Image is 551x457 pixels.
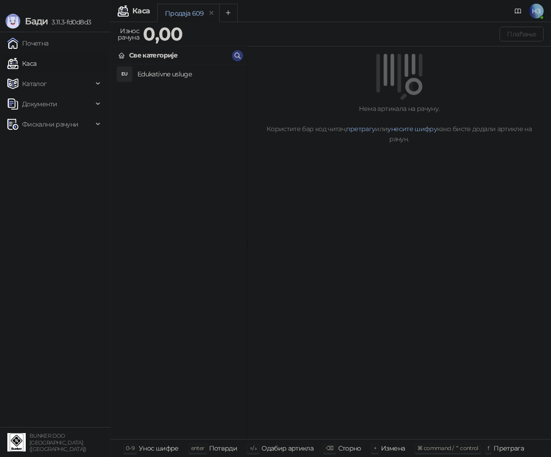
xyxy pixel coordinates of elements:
[132,7,150,15] div: Каса
[129,50,177,60] div: Све категорије
[338,442,361,454] div: Сторно
[29,433,86,452] small: BUNKER DOO [GEOGRAPHIC_DATA] ([GEOGRAPHIC_DATA])
[111,64,247,439] div: grid
[205,9,217,17] button: remove
[500,27,544,41] button: Плаћање
[258,104,540,144] div: Нема артикала на рачуну. Користите бар код читач, или како бисте додали артикле на рачун.
[117,67,132,81] div: EU
[529,4,544,18] span: НЗ
[488,445,489,451] span: f
[48,18,91,26] span: 3.11.3-fd0d8d3
[22,75,47,93] span: Каталог
[22,95,57,113] span: Документи
[22,115,78,133] span: Фискални рачуни
[326,445,333,451] span: ⌫
[126,445,134,451] span: 0-9
[346,125,375,133] a: претрагу
[494,442,524,454] div: Претрага
[417,445,478,451] span: ⌘ command / ⌃ control
[7,34,49,52] a: Почетна
[387,125,437,133] a: унесите шифру
[6,14,20,29] img: Logo
[209,442,238,454] div: Потврди
[219,4,238,22] button: Add tab
[191,445,204,451] span: enter
[143,23,182,45] strong: 0,00
[381,442,405,454] div: Измена
[7,433,26,451] img: 64x64-companyLogo-d200c298-da26-4023-afd4-f376f589afb5.jpeg
[25,16,48,27] span: Бади
[116,25,141,43] div: Износ рачуна
[7,54,36,73] a: Каса
[165,8,204,18] div: Продаја 609
[261,442,313,454] div: Одабир артикла
[137,67,239,81] h4: Edukativne usluge
[139,442,179,454] div: Унос шифре
[250,445,257,451] span: ↑/↓
[511,4,525,18] a: Документација
[374,445,376,451] span: +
